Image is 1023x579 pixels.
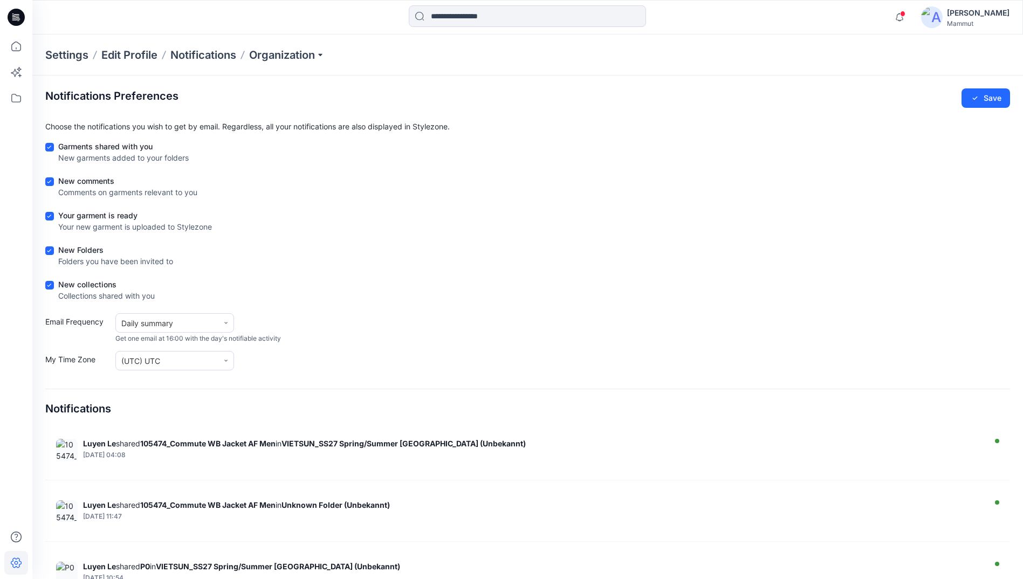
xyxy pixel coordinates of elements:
[83,562,116,571] strong: Luyen Le
[45,47,88,63] p: Settings
[45,121,1010,132] p: Choose the notifications you wish to get by email. Regardless, all your notifications are also di...
[140,562,150,571] strong: P0
[921,6,943,28] img: avatar
[83,451,982,459] div: Thursday, August 14, 2025 04:08
[170,47,236,63] a: Notifications
[58,256,173,267] div: Folders you have been invited to
[58,290,155,301] div: Collections shared with you
[83,513,982,520] div: Wednesday, August 13, 2025 11:47
[58,152,189,163] div: New garments added to your folders
[56,500,78,522] img: 105474_Commute WB Jacket AF Men
[101,47,157,63] a: Edit Profile
[56,439,78,460] img: 105474_Commute WB Jacket AF Men
[83,500,982,509] div: shared in
[58,244,173,256] div: New Folders
[947,19,1010,27] div: Mammut
[947,6,1010,19] div: [PERSON_NAME]
[282,439,526,448] strong: VIETSUN_SS27 Spring/Summer [GEOGRAPHIC_DATA] (Unbekannt)
[140,500,276,509] strong: 105474_Commute WB Jacket AF Men
[58,187,197,198] div: Comments on garments relevant to you
[45,316,110,343] label: Email Frequency
[58,279,155,290] div: New collections
[45,402,111,415] h4: Notifications
[140,439,276,448] strong: 105474_Commute WB Jacket AF Men
[83,562,982,571] div: shared in
[282,500,390,509] strong: Unknown Folder (Unbekannt)
[121,355,213,367] div: (UTC) UTC
[58,221,212,232] div: Your new garment is uploaded to Stylezone
[156,562,400,571] strong: VIETSUN_SS27 Spring/Summer [GEOGRAPHIC_DATA] (Unbekannt)
[58,141,189,152] div: Garments shared with you
[83,500,116,509] strong: Luyen Le
[45,354,110,370] label: My Time Zone
[83,439,982,448] div: shared in
[58,175,197,187] div: New comments
[962,88,1010,108] button: Save
[83,439,116,448] strong: Luyen Le
[115,334,281,343] span: Get one email at 16:00 with the day's notifiable activity
[45,89,178,102] h2: Notifications Preferences
[121,318,213,329] div: Daily summary
[58,210,212,221] div: Your garment is ready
